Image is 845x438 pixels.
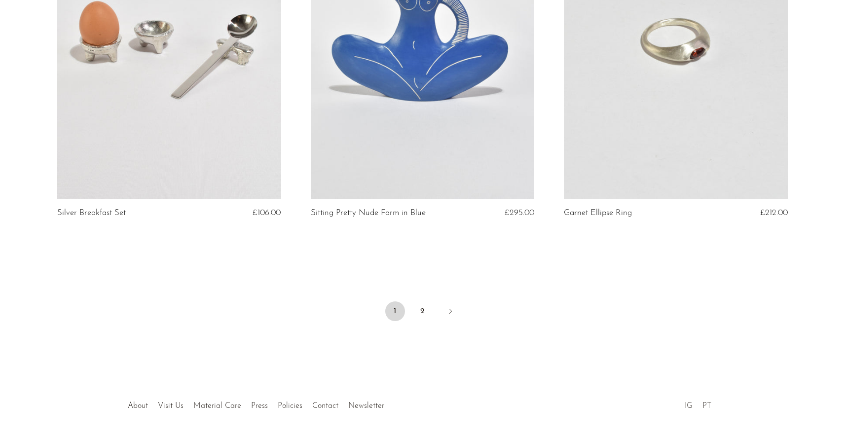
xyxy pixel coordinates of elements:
[505,209,534,217] span: £295.00
[193,402,241,410] a: Material Care
[564,209,632,218] a: Garnet Ellipse Ring
[680,394,716,413] ul: Social Medias
[702,402,711,410] a: PT
[158,402,184,410] a: Visit Us
[413,301,433,321] a: 2
[123,394,389,413] ul: Quick links
[441,301,460,323] a: Next
[57,209,126,218] a: Silver Breakfast Set
[685,402,693,410] a: IG
[278,402,302,410] a: Policies
[311,209,426,218] a: Sitting Pretty Nude Form in Blue
[760,209,788,217] span: £212.00
[253,209,281,217] span: £106.00
[251,402,268,410] a: Press
[128,402,148,410] a: About
[312,402,338,410] a: Contact
[385,301,405,321] span: 1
